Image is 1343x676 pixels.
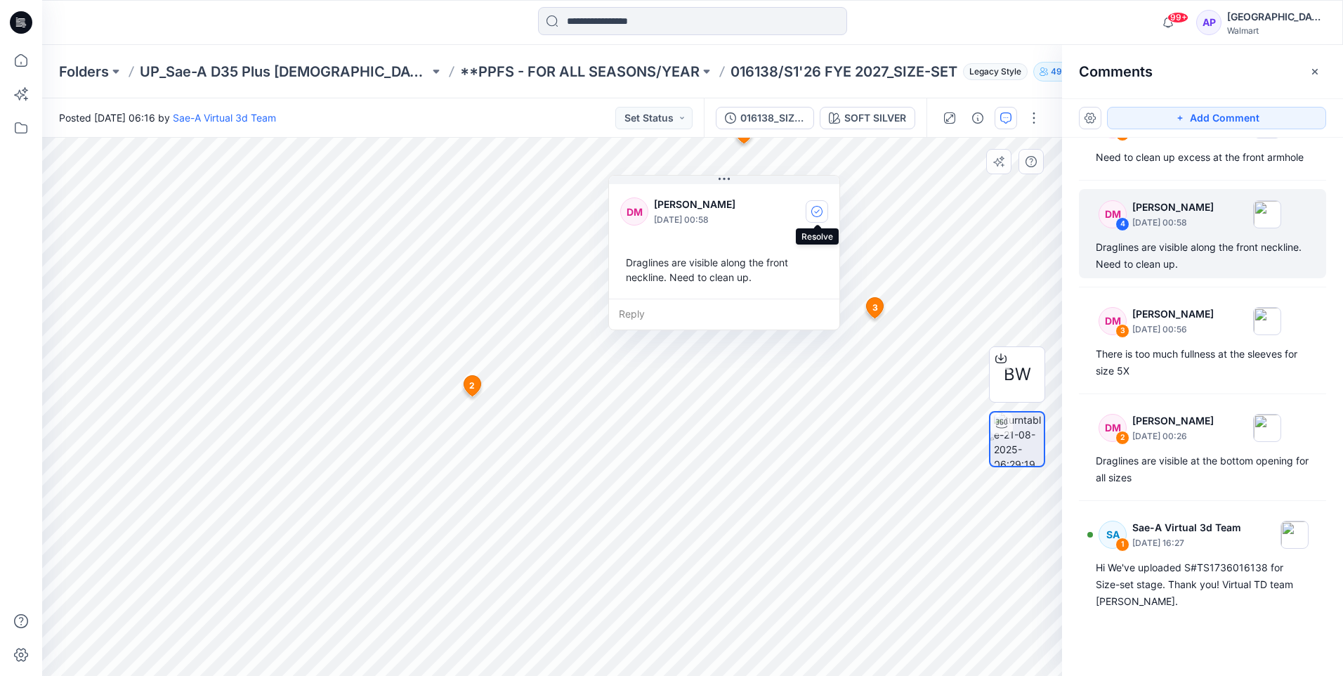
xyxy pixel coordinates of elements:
div: Hi We've uploaded S#TS1736016138 for Size-set stage. Thank you! Virtual TD team [PERSON_NAME]. [1096,559,1309,610]
img: turntable-21-08-2025-06:29:19 [994,412,1044,466]
p: 49 [1051,64,1062,79]
p: [PERSON_NAME] [1132,412,1214,429]
div: DM [620,197,648,226]
p: [DATE] 00:58 [1132,216,1214,230]
div: Reply [609,299,839,330]
p: [DATE] 00:26 [1132,429,1214,443]
div: DM [1099,307,1127,335]
div: Walmart [1227,25,1325,36]
span: 3 [872,301,878,314]
span: Posted [DATE] 06:16 by [59,110,276,125]
div: DM [1099,200,1127,228]
a: Sae-A Virtual 3d Team [173,112,276,124]
p: 016138/S1'26 FYE 2027_SIZE-SET [731,62,957,82]
a: **PPFS - FOR ALL SEASONS/YEAR [460,62,700,82]
button: Legacy Style [957,62,1028,82]
div: Draglines are visible along the front neckline. Need to clean up. [1096,239,1309,273]
a: UP_Sae-A D35 Plus [DEMOGRAPHIC_DATA] Top [140,62,429,82]
p: [PERSON_NAME] [1132,199,1214,216]
div: 016138_SIZE-SET_TS PUFF SLV FLEECE SAEA 081925 [740,110,805,126]
h2: Comments [1079,63,1153,80]
p: [DATE] 00:56 [1132,323,1214,337]
div: AP [1196,10,1221,35]
span: 2 [469,379,475,392]
div: Draglines are visible at the bottom opening for all sizes [1096,453,1309,486]
p: [DATE] 16:27 [1132,536,1241,550]
button: SOFT SILVER [820,107,915,129]
div: [GEOGRAPHIC_DATA] [1227,8,1325,25]
button: Details [967,107,989,129]
div: DM [1099,414,1127,442]
div: SA [1099,521,1127,549]
div: 2 [1115,431,1129,445]
div: 4 [1115,217,1129,231]
div: 1 [1115,538,1129,552]
button: Add Comment [1107,107,1326,129]
a: Folders [59,62,109,82]
div: Need to clean up excess at the front armhole [1096,149,1309,166]
div: Draglines are visible along the front neckline. Need to clean up. [620,249,828,290]
span: Legacy Style [963,63,1028,80]
div: SOFT SILVER [844,110,906,126]
span: 99+ [1167,12,1188,23]
p: [PERSON_NAME] [1132,306,1214,323]
p: Sae-A Virtual 3d Team [1132,519,1241,536]
button: 49 [1033,62,1080,82]
p: [PERSON_NAME] [654,196,768,213]
div: There is too much fullness at the sleeves for size 5X [1096,346,1309,379]
button: 016138_SIZE-SET_TS PUFF SLV FLEECE SAEA 081925 [716,107,814,129]
p: [DATE] 00:58 [654,213,768,227]
div: 3 [1115,324,1129,338]
span: BW [1004,362,1031,387]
